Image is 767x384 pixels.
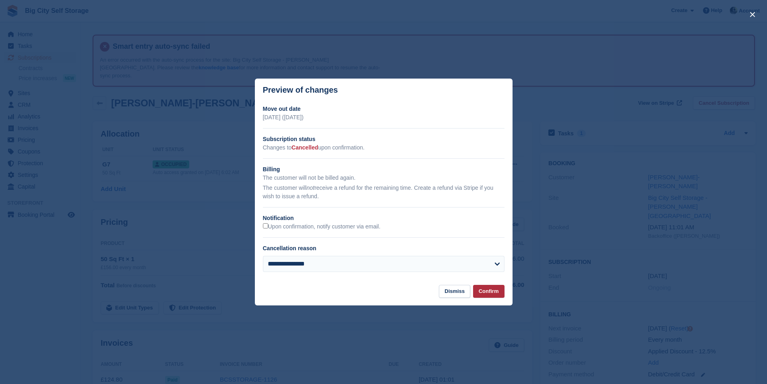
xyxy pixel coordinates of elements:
[263,245,316,251] label: Cancellation reason
[746,8,759,21] button: close
[263,223,380,230] label: Upon confirmation, notify customer via email.
[263,85,338,95] p: Preview of changes
[439,285,470,298] button: Dismiss
[263,223,268,228] input: Upon confirmation, notify customer via email.
[263,135,504,143] h2: Subscription status
[263,165,504,174] h2: Billing
[263,105,504,113] h2: Move out date
[263,174,504,182] p: The customer will not be billed again.
[263,143,504,152] p: Changes to upon confirmation.
[306,185,314,191] em: not
[292,144,318,151] span: Cancelled
[473,285,504,298] button: Confirm
[263,113,504,122] p: [DATE] ([DATE])
[263,214,504,222] h2: Notification
[263,184,504,201] p: The customer will receive a refund for the remaining time. Create a refund via Stripe if you wish...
